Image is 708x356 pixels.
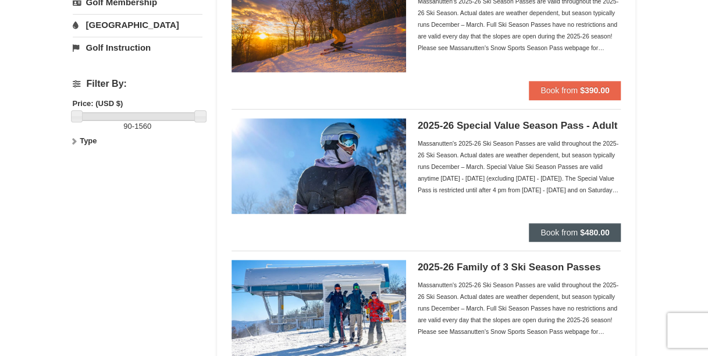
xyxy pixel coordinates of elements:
strong: $480.00 [580,228,610,237]
span: Book from [540,228,578,237]
img: 6619937-198-dda1df27.jpg [232,118,406,214]
span: 90 [123,122,131,131]
strong: $390.00 [580,86,610,95]
a: [GEOGRAPHIC_DATA] [73,14,202,36]
div: Massanutten's 2025-26 Ski Season Passes are valid throughout the 2025-26 Ski Season. Actual dates... [418,138,621,196]
a: Golf Instruction [73,37,202,58]
span: 1560 [134,122,151,131]
strong: Price: (USD $) [73,99,123,108]
img: 6619937-199-446e7550.jpg [232,260,406,355]
button: Book from $480.00 [529,223,621,242]
span: Book from [540,86,578,95]
strong: Type [80,136,97,145]
h5: 2025-26 Special Value Season Pass - Adult [418,120,621,132]
h5: 2025-26 Family of 3 Ski Season Passes [418,262,621,273]
button: Book from $390.00 [529,81,621,100]
h4: Filter By: [73,79,202,89]
label: - [73,121,202,132]
div: Massanutten's 2025-26 Ski Season Passes are valid throughout the 2025-26 Ski Season. Actual dates... [418,279,621,337]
